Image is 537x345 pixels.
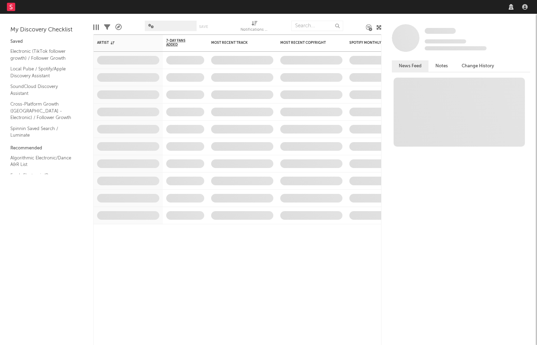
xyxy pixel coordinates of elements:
[392,60,428,72] button: News Feed
[115,17,122,37] div: A&R Pipeline
[349,41,401,45] div: Spotify Monthly Listeners
[280,41,332,45] div: Most Recent Copyright
[455,60,501,72] button: Change History
[10,154,76,168] a: Algorithmic Electronic/Dance A&R List
[10,100,76,121] a: Cross-Platform Growth ([GEOGRAPHIC_DATA] - Electronic) / Follower Growth
[10,65,76,79] a: Local Pulse / Spotify/Apple Discovery Assistant
[97,41,149,45] div: Artist
[428,60,455,72] button: Notes
[425,46,487,50] span: 0 fans last week
[10,38,83,46] div: Saved
[291,21,343,31] input: Search...
[241,17,268,37] div: Notifications (Artist)
[104,17,110,37] div: Filters
[425,28,456,34] a: Some Artist
[10,144,83,152] div: Recommended
[425,28,456,34] span: Some Artist
[10,172,76,179] a: Fresh Electronic/Dance
[10,48,76,62] a: Electronic (TikTok follower growth) / Follower Growth
[199,25,208,29] button: Save
[10,125,76,139] a: Spinnin Saved Search / Luminate
[211,41,263,45] div: Most Recent Track
[425,39,466,43] span: Tracking Since: [DATE]
[166,39,194,47] span: 7-Day Fans Added
[93,17,99,37] div: Edit Columns
[241,26,268,34] div: Notifications (Artist)
[10,83,76,97] a: SoundCloud Discovery Assistant
[10,26,83,34] div: My Discovery Checklist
